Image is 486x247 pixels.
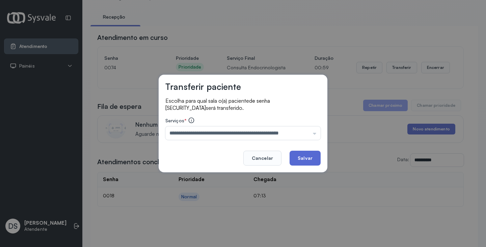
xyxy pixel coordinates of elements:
[165,81,241,92] h3: Transferir paciente
[165,118,184,123] span: Serviços
[165,97,321,112] p: Escolha para qual sala o(a) paciente será transferido.
[243,151,281,166] button: Cancelar
[290,151,321,166] button: Salvar
[165,98,270,111] span: de senha [SECURITY_DATA]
